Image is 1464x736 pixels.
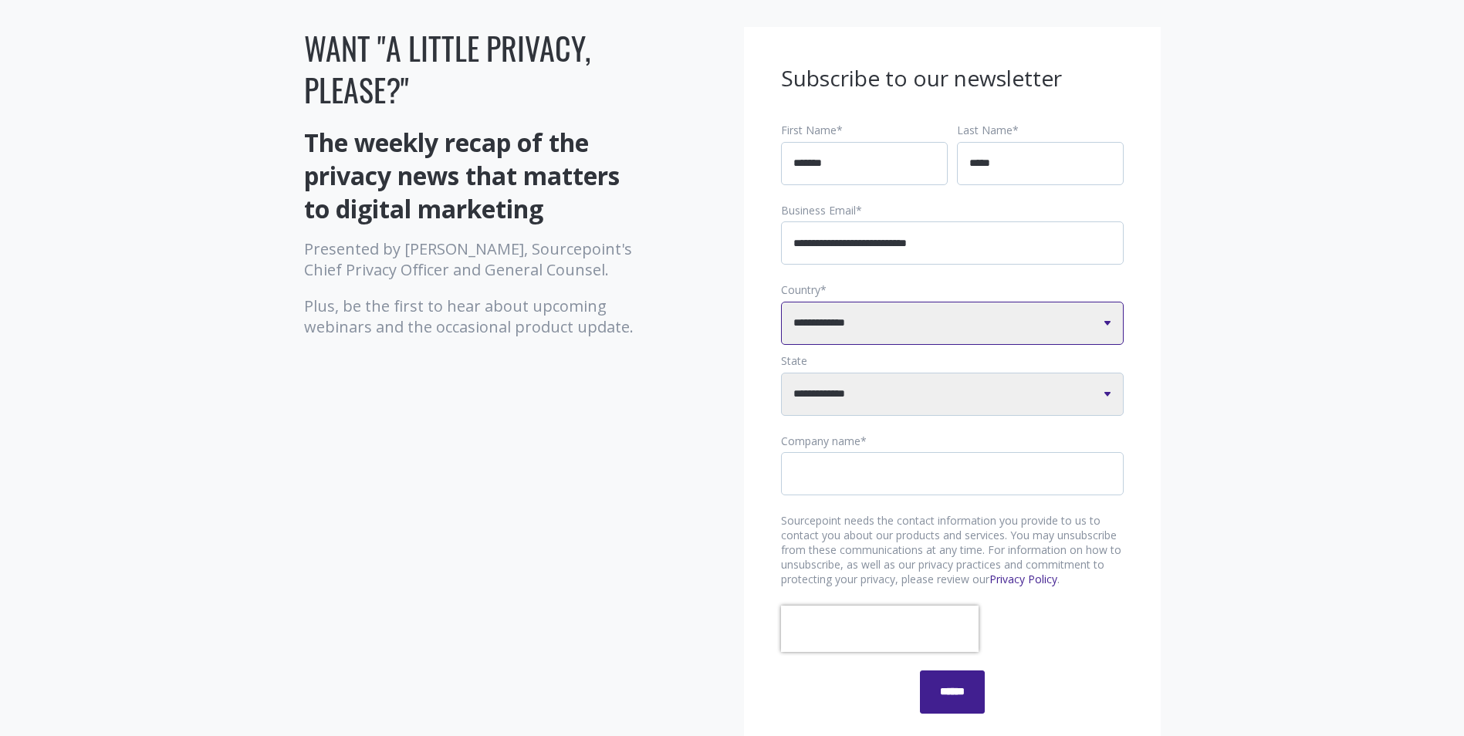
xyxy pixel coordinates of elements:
[781,606,979,652] iframe: reCAPTCHA
[781,353,807,368] span: State
[304,27,647,110] h1: WANT "A LITTLE PRIVACY, PLEASE?"
[781,282,820,297] span: Country
[989,572,1057,586] a: Privacy Policy
[304,238,647,280] p: Presented by [PERSON_NAME], Sourcepoint's Chief Privacy Officer and General Counsel.
[781,64,1124,93] h3: Subscribe to our newsletter
[781,514,1124,587] p: Sourcepoint needs the contact information you provide to us to contact you about our products and...
[304,126,620,225] strong: The weekly recap of the privacy news that matters to digital marketing
[781,203,856,218] span: Business Email
[781,123,837,137] span: First Name
[957,123,1013,137] span: Last Name
[781,434,860,448] span: Company name
[304,295,647,337] p: Plus, be the first to hear about upcoming webinars and the occasional product update.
